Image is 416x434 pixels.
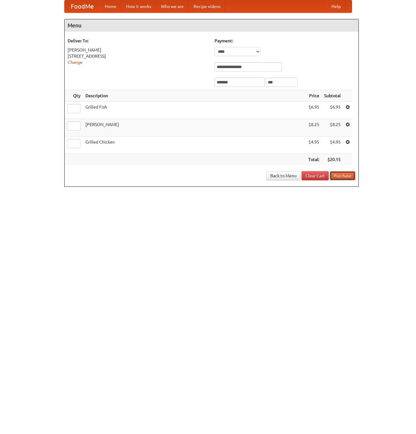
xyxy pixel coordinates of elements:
[306,136,322,154] td: $4.95
[65,19,358,32] h4: Menu
[330,171,355,180] button: Purchase
[68,47,208,53] div: [PERSON_NAME]
[83,136,306,154] td: Grilled Chicken
[100,0,121,13] a: Home
[215,38,355,44] h5: Payment:
[322,102,343,119] td: $6.95
[83,119,306,136] td: [PERSON_NAME]
[322,90,343,102] th: Subtotal
[322,154,343,165] th: $20.15
[189,0,225,13] a: Recipe videos
[306,102,322,119] td: $6.95
[322,119,343,136] td: $8.25
[68,53,208,59] div: [STREET_ADDRESS]
[65,90,83,102] th: Qty
[306,154,322,165] th: Total:
[83,90,306,102] th: Description
[68,60,82,65] a: Change
[121,0,156,13] a: How it works
[65,0,100,13] a: FoodMe
[327,0,346,13] a: Help
[302,171,329,180] a: Clear Cart
[266,171,301,180] a: Back to Menu
[306,119,322,136] td: $8.25
[68,38,208,44] h5: Deliver To:
[306,90,322,102] th: Price
[83,102,306,119] td: Grilled Fish
[322,136,343,154] td: $4.95
[156,0,189,13] a: Who we are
